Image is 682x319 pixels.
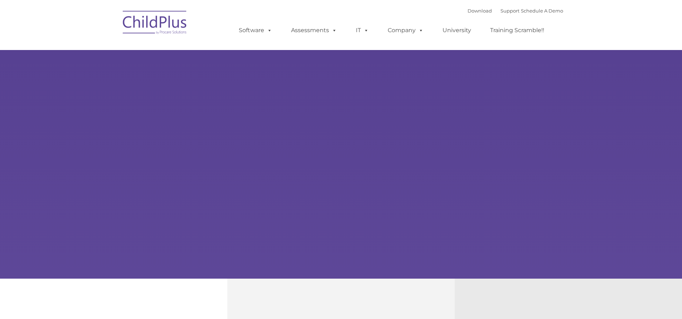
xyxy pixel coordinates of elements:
a: Software [232,23,279,38]
a: IT [349,23,376,38]
a: Support [500,8,519,14]
a: Download [468,8,492,14]
a: Training Scramble!! [483,23,551,38]
a: University [435,23,478,38]
font: | [468,8,563,14]
a: Schedule A Demo [521,8,563,14]
a: Assessments [284,23,344,38]
a: Company [381,23,431,38]
img: ChildPlus by Procare Solutions [119,6,191,41]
